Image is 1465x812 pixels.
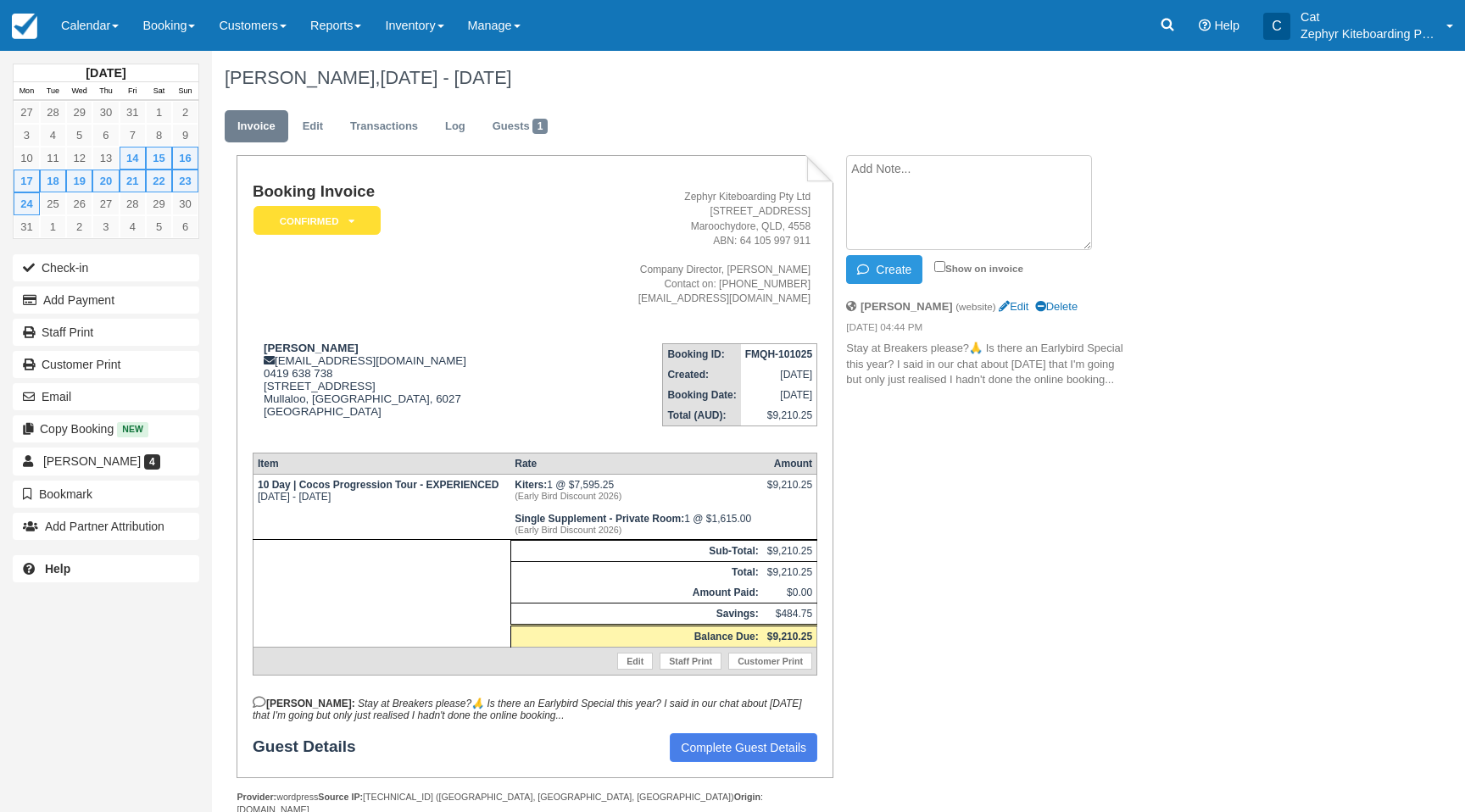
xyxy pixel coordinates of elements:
span: New [117,422,148,437]
a: 28 [40,101,66,124]
button: Add Payment [13,286,199,314]
h1: Booking Invoice [253,183,554,201]
th: Balance Due: [510,625,763,647]
a: 31 [120,101,146,124]
a: 16 [172,147,198,170]
a: Log [432,110,478,143]
em: (Early Bird Discount 2026) [515,525,759,535]
a: 2 [66,215,92,238]
th: Amount Paid: [510,582,763,603]
p: Stay at Breakers please?🙏 Is there an Earlybird Special this year? I said in our chat about [DATE... [846,341,1132,388]
th: Total (AUD): [663,405,741,426]
th: Created: [663,364,741,385]
strong: Single Supplement - Private Room [515,513,684,525]
a: 5 [66,124,92,147]
th: Wed [66,82,92,101]
em: Confirmed [253,206,381,236]
p: Zephyr Kiteboarding Pty Ltd [1301,25,1436,42]
button: Check-in [13,254,199,281]
a: Help [13,555,199,582]
a: 1 [146,101,172,124]
a: 23 [172,170,198,192]
strong: [DATE] [86,66,125,80]
th: Booking ID: [663,344,741,365]
a: 8 [146,124,172,147]
th: Booking Date: [663,385,741,405]
button: Add Partner Attribution [13,513,199,540]
button: Email [13,383,199,410]
a: Invoice [225,110,288,143]
a: 1 [40,215,66,238]
a: Edit [617,653,653,670]
th: Thu [92,82,119,101]
a: Complete Guest Details [670,733,817,762]
em: [DATE] 04:44 PM [846,320,1132,339]
a: 29 [146,192,172,215]
a: 6 [92,124,119,147]
th: Savings: [510,603,763,625]
a: 9 [172,124,198,147]
th: Tue [40,82,66,101]
a: 29 [66,101,92,124]
img: checkfront-main-nav-mini-logo.png [12,14,37,39]
div: C [1263,13,1290,40]
th: Item [253,453,510,474]
button: Create [846,255,922,284]
strong: $9,210.25 [767,631,812,642]
em: (Early Bird Discount 2026) [515,491,759,501]
a: [PERSON_NAME] 4 [13,448,199,475]
strong: [PERSON_NAME] [264,342,359,354]
a: 27 [92,192,119,215]
span: [PERSON_NAME] [43,454,141,468]
textarea: To enrich screen reader interactions, please activate Accessibility in Grammarly extension settings [846,155,1092,250]
td: $0.00 [763,582,817,603]
th: Mon [14,82,40,101]
a: Staff Print [13,319,199,346]
a: Guests1 [480,110,561,143]
td: $484.75 [763,603,817,625]
a: 17 [14,170,40,192]
a: Staff Print [660,653,721,670]
th: Total: [510,561,763,582]
th: Sat [146,82,172,101]
input: Show on invoice [934,261,945,272]
p: Cat [1301,8,1436,25]
a: 7 [120,124,146,147]
a: 28 [120,192,146,215]
th: Sub-Total: [510,540,763,561]
a: 19 [66,170,92,192]
a: 14 [120,147,146,170]
a: Customer Print [728,653,812,670]
b: Help [45,562,70,576]
th: Sun [172,82,198,101]
a: Transactions [337,110,431,143]
a: 25 [40,192,66,215]
strong: 10 Day | Cocos Progression Tour - EXPERIENCED [258,479,499,491]
a: 27 [14,101,40,124]
a: 11 [40,147,66,170]
span: Help [1214,19,1239,32]
a: 2 [172,101,198,124]
span: [DATE] - [DATE] [380,67,511,88]
a: 22 [146,170,172,192]
strong: Provider: [237,792,276,802]
a: Delete [1035,300,1078,313]
a: 21 [120,170,146,192]
a: Customer Print [13,351,199,378]
strong: Origin [734,792,760,802]
button: Copy Booking New [13,415,199,442]
a: 15 [146,147,172,170]
th: Fri [120,82,146,101]
a: 26 [66,192,92,215]
button: Bookmark [13,481,199,508]
span: 1 [532,119,549,134]
a: 30 [172,192,198,215]
small: (website) [955,301,995,312]
td: $9,210.25 [763,561,817,582]
a: 6 [172,215,198,238]
a: 24 [14,192,40,215]
a: 12 [66,147,92,170]
td: [DATE] - [DATE] [253,474,510,539]
a: 4 [120,215,146,238]
a: Edit [999,300,1028,313]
